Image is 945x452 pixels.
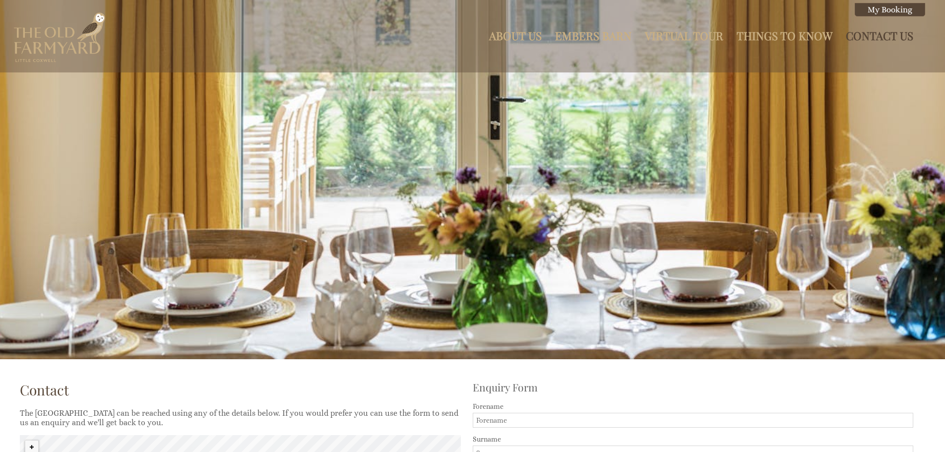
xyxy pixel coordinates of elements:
a: Things to Know [737,28,832,43]
img: The Old Farmyard [14,12,106,63]
h1: Contact [20,381,461,399]
a: Virtual Tour [645,28,723,43]
label: Forename [473,402,914,410]
label: Surname [473,435,914,443]
h2: Enquiry Form [473,380,914,394]
a: My Booking [855,3,925,16]
input: Forename [473,413,914,428]
a: Contact Us [846,28,913,43]
a: Embers Barn [555,28,631,43]
a: About Us [489,28,542,43]
p: The [GEOGRAPHIC_DATA] can be reached using any of the details below. If you would prefer you can ... [20,408,461,427]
